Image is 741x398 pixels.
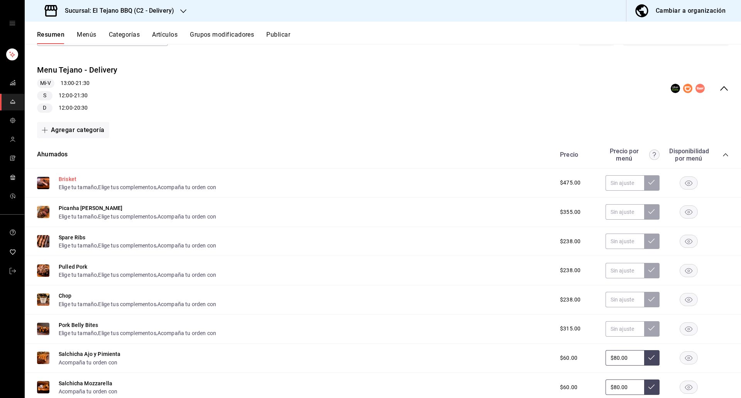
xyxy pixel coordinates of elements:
[59,263,88,271] button: Pulled Pork
[656,5,726,16] div: Cambiar a organización
[37,352,49,364] img: Preview
[560,266,580,274] span: $238.00
[606,204,644,220] input: Sin ajuste
[37,31,741,44] div: navigation tabs
[37,381,49,393] img: Preview
[59,183,216,191] div: , ,
[266,31,290,44] button: Publicar
[59,212,216,220] div: , ,
[560,208,580,216] span: $355.00
[98,271,156,279] button: Elige tus complementos
[59,271,97,279] button: Elige tu tamaño
[59,271,216,279] div: , ,
[9,20,15,26] button: open drawer
[59,350,121,358] button: Salchicha Ajo y Pimienta
[59,292,72,300] button: Chop
[59,241,216,249] div: , ,
[59,388,117,395] button: Acompaña tu orden con
[25,58,741,119] div: collapse-menu-row
[98,242,156,249] button: Elige tus complementos
[560,237,580,246] span: $238.00
[59,329,97,337] button: Elige tu tamaño
[59,242,97,249] button: Elige tu tamaño
[40,91,49,100] span: S
[606,292,644,307] input: Sin ajuste
[560,325,580,333] span: $315.00
[37,79,54,87] span: Mi-V
[157,271,216,279] button: Acompaña tu orden con
[59,6,174,15] h3: Sucursal: El Tejano BBQ (C2 - Delivery)
[37,177,49,189] img: Preview
[606,234,644,249] input: Sin ajuste
[560,179,580,187] span: $475.00
[606,350,644,366] input: Sin ajuste
[37,235,49,247] img: Preview
[606,379,644,395] input: Sin ajuste
[77,31,96,44] button: Menús
[59,300,97,308] button: Elige tu tamaño
[157,213,216,220] button: Acompaña tu orden con
[606,321,644,337] input: Sin ajuste
[37,150,68,159] button: Ahumados
[59,234,86,241] button: Spare Ribs
[152,31,178,44] button: Artículos
[552,151,602,158] div: Precio
[37,323,49,335] img: Preview
[157,242,216,249] button: Acompaña tu orden con
[98,213,156,220] button: Elige tus complementos
[560,383,577,391] span: $60.00
[59,329,216,337] div: , ,
[37,264,49,277] img: Preview
[59,321,98,329] button: Pork Belly Bites
[190,31,254,44] button: Grupos modificadores
[157,300,216,308] button: Acompaña tu orden con
[59,175,76,183] button: Brisket
[59,300,216,308] div: , ,
[37,31,64,44] button: Resumen
[37,91,118,100] div: 12:00 - 21:30
[722,152,729,158] button: collapse-category-row
[157,329,216,337] button: Acompaña tu orden con
[157,183,216,191] button: Acompaña tu orden con
[37,103,118,113] div: 12:00 - 20:30
[37,79,118,88] div: 13:00 - 21:30
[98,329,156,337] button: Elige tus complementos
[109,31,140,44] button: Categorías
[59,359,117,366] button: Acompaña tu orden con
[606,175,644,191] input: Sin ajuste
[37,293,49,306] img: Preview
[669,147,708,162] div: Disponibilidad por menú
[606,263,644,278] input: Sin ajuste
[37,206,49,218] img: Preview
[98,183,156,191] button: Elige tus complementos
[37,64,118,76] button: Menu Tejano - Delivery
[59,183,97,191] button: Elige tu tamaño
[98,300,156,308] button: Elige tus complementos
[59,213,97,220] button: Elige tu tamaño
[40,104,49,112] span: D
[560,296,580,304] span: $238.00
[606,147,660,162] div: Precio por menú
[37,122,109,138] button: Agregar categoría
[560,354,577,362] span: $60.00
[59,379,112,387] button: Salchicha Mozzarella
[59,204,122,212] button: Picanha [PERSON_NAME]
